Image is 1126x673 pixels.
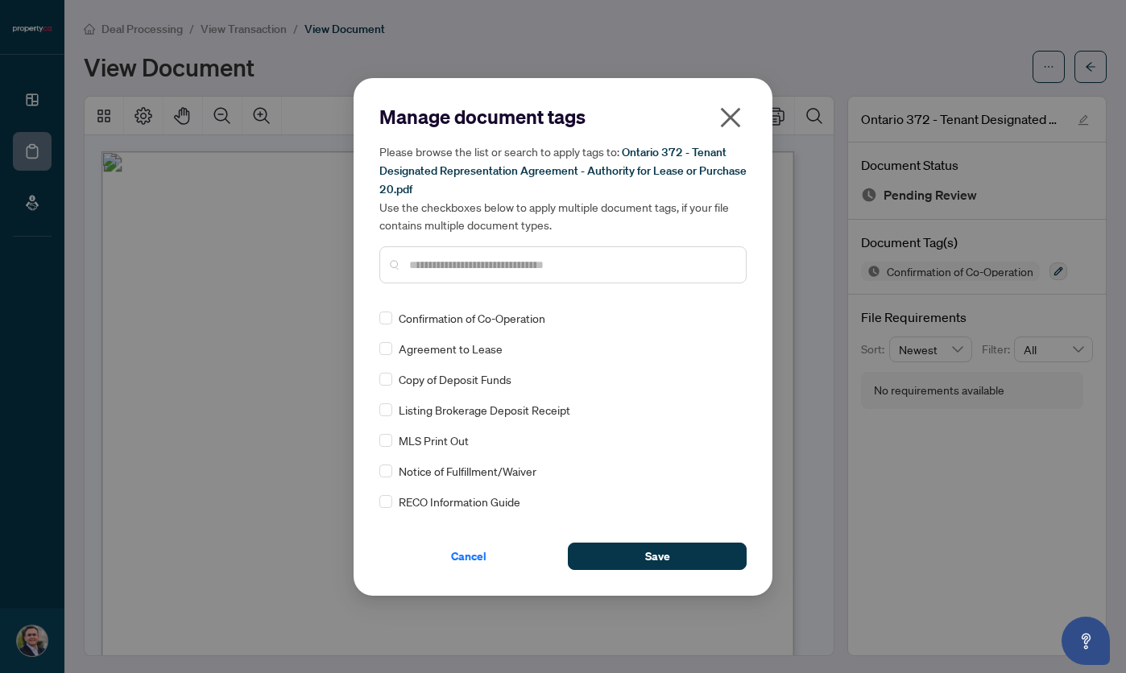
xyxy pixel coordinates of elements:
span: Save [645,543,670,569]
span: Ontario 372 - Tenant Designated Representation Agreement - Authority for Lease or Purchase 20.pdf [379,145,747,196]
span: Confirmation of Co-Operation [399,309,545,327]
span: MLS Print Out [399,431,469,449]
button: Save [568,543,747,570]
span: close [718,105,743,130]
h5: Please browse the list or search to apply tags to: Use the checkboxes below to apply multiple doc... [379,142,747,233]
span: Listing Brokerage Deposit Receipt [399,401,570,419]
h2: Manage document tags [379,104,747,130]
span: Cancel [451,543,486,569]
span: Notice of Fulfillment/Waiver [399,462,536,480]
span: Agreement to Lease [399,340,503,357]
span: RECO Information Guide [399,493,520,510]
button: Cancel [379,543,558,570]
span: Copy of Deposit Funds [399,370,511,388]
button: Open asap [1062,617,1110,665]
